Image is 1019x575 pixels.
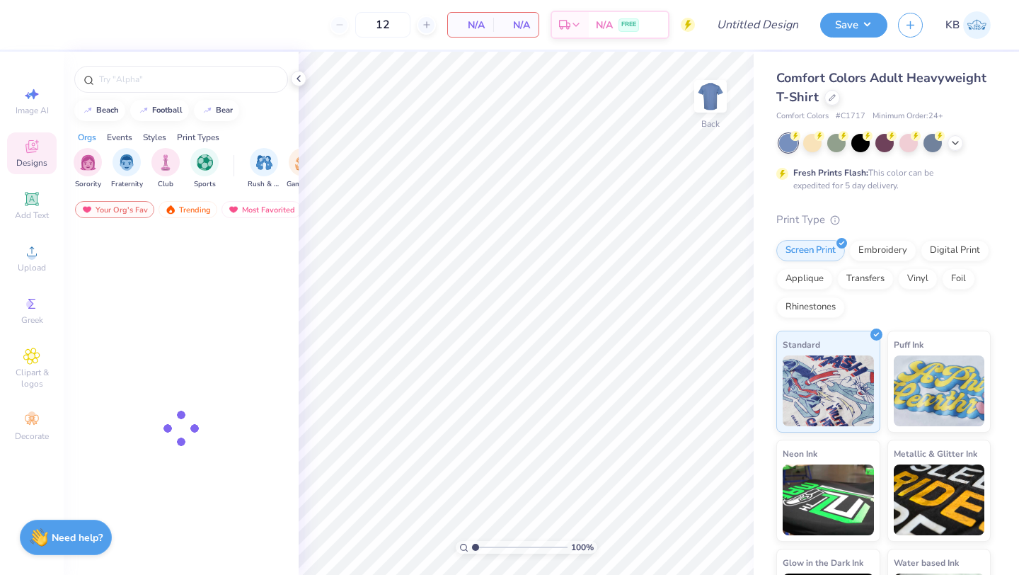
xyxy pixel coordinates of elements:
span: KB [945,17,960,33]
div: This color can be expedited for 5 day delivery. [793,166,967,192]
img: trend_line.gif [138,106,149,115]
span: Neon Ink [783,446,817,461]
span: Water based Ink [894,555,959,570]
img: Game Day Image [295,154,311,171]
img: most_fav.gif [228,205,239,215]
div: Applique [776,268,833,290]
button: filter button [111,148,143,190]
div: Most Favorited [221,201,301,218]
span: N/A [456,18,485,33]
span: N/A [502,18,530,33]
img: most_fav.gif [81,205,93,215]
input: – – [355,12,410,38]
span: Greek [21,314,43,326]
div: filter for Club [151,148,180,190]
span: Upload [18,262,46,273]
input: Try "Alpha" [98,72,279,86]
a: KB [945,11,991,39]
div: bear [216,106,233,114]
div: Embroidery [849,240,916,261]
span: Minimum Order: 24 + [873,110,943,123]
div: Transfers [837,268,894,290]
span: Glow in the Dark Ink [783,555,863,570]
span: N/A [596,18,613,33]
div: Your Org's Fav [75,201,154,218]
div: Print Type [776,212,991,228]
span: Club [158,179,173,190]
span: Image AI [16,105,49,116]
div: Foil [942,268,975,290]
span: Standard [783,337,820,352]
span: Metallic & Glitter Ink [894,446,977,461]
div: Rhinestones [776,297,845,318]
div: Vinyl [898,268,938,290]
button: bear [194,100,239,121]
div: filter for Sorority [74,148,102,190]
span: Game Day [287,179,319,190]
strong: Need help? [52,531,103,545]
img: Neon Ink [783,465,874,535]
span: Decorate [15,431,49,442]
button: beach [74,100,125,121]
span: 100 % [571,541,594,554]
span: Add Text [15,210,49,221]
div: football [152,106,183,114]
div: filter for Fraternity [111,148,143,190]
button: football [130,100,189,121]
span: Comfort Colors [776,110,829,123]
span: FREE [621,20,636,30]
strong: Fresh Prints Flash: [793,167,868,178]
span: Sorority [75,179,101,190]
img: Standard [783,355,874,426]
span: Puff Ink [894,337,923,352]
button: filter button [74,148,102,190]
img: Metallic & Glitter Ink [894,465,985,535]
span: Sports [194,179,216,190]
button: filter button [151,148,180,190]
div: filter for Rush & Bid [248,148,280,190]
div: Screen Print [776,240,845,261]
div: Trending [159,201,217,218]
div: Digital Print [921,240,989,261]
img: Sports Image [197,154,213,171]
div: filter for Sports [190,148,219,190]
button: filter button [287,148,319,190]
button: Save [820,13,887,38]
img: trend_line.gif [202,106,213,115]
button: filter button [190,148,219,190]
div: beach [96,106,119,114]
span: Clipart & logos [7,367,57,389]
img: trending.gif [165,205,176,215]
div: Back [701,118,720,130]
span: # C1717 [836,110,865,123]
img: Sorority Image [80,154,96,171]
div: Orgs [78,131,96,144]
button: filter button [248,148,280,190]
img: Puff Ink [894,355,985,426]
img: Rush & Bid Image [256,154,272,171]
div: Events [107,131,132,144]
span: Rush & Bid [248,179,280,190]
input: Untitled Design [706,11,810,39]
img: Back [696,82,725,110]
div: Print Types [177,131,219,144]
img: trend_line.gif [82,106,93,115]
span: Designs [16,157,47,169]
img: Club Image [158,154,173,171]
span: Fraternity [111,179,143,190]
img: Kaili Brenner [963,11,991,39]
div: filter for Game Day [287,148,319,190]
img: Fraternity Image [119,154,134,171]
span: Comfort Colors Adult Heavyweight T-Shirt [776,69,986,106]
div: Styles [143,131,166,144]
